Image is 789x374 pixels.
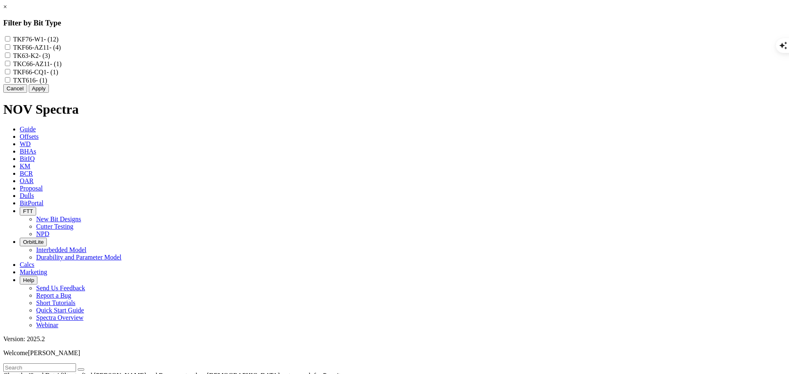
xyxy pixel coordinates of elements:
span: Help [23,277,34,283]
label: TKF76-W1 [13,36,59,43]
label: TXT616 [13,77,47,84]
span: FTT [23,208,33,214]
span: OrbitLite [23,239,44,245]
span: [PERSON_NAME] [28,349,80,356]
span: - (1) [50,60,62,67]
label: TKF66-CQ1 [13,69,58,76]
span: WD [20,140,31,147]
h1: NOV Spectra [3,102,786,117]
a: New Bit Designs [36,216,81,223]
span: BCR [20,170,33,177]
span: Offsets [20,133,39,140]
a: Quick Start Guide [36,307,84,314]
input: Search [3,363,76,372]
a: Interbedded Model [36,246,86,253]
span: - (1) [36,77,47,84]
a: Webinar [36,321,58,328]
span: Proposal [20,185,43,192]
span: KM [20,163,30,170]
label: TK63-K2 [13,52,50,59]
span: Calcs [20,261,35,268]
a: Send Us Feedback [36,285,85,291]
p: Welcome [3,349,786,357]
span: - (4) [49,44,61,51]
a: Cutter Testing [36,223,74,230]
label: TKC66-AZ11 [13,60,62,67]
h3: Filter by Bit Type [3,18,786,28]
span: BHAs [20,148,36,155]
button: Cancel [3,84,27,93]
span: BitPortal [20,200,44,207]
a: Report a Bug [36,292,71,299]
span: - (12) [44,36,58,43]
span: - (1) [47,69,58,76]
span: OAR [20,177,34,184]
span: Guide [20,126,36,133]
span: Dulls [20,192,34,199]
a: NPD [36,230,49,237]
div: Version: 2025.2 [3,335,786,343]
a: Durability and Parameter Model [36,254,122,261]
span: - (3) [39,52,50,59]
a: Spectra Overview [36,314,83,321]
a: × [3,3,7,10]
span: Marketing [20,268,47,275]
button: Apply [29,84,49,93]
label: TKF66-AZ11 [13,44,61,51]
span: BitIQ [20,155,35,162]
a: Short Tutorials [36,299,76,306]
